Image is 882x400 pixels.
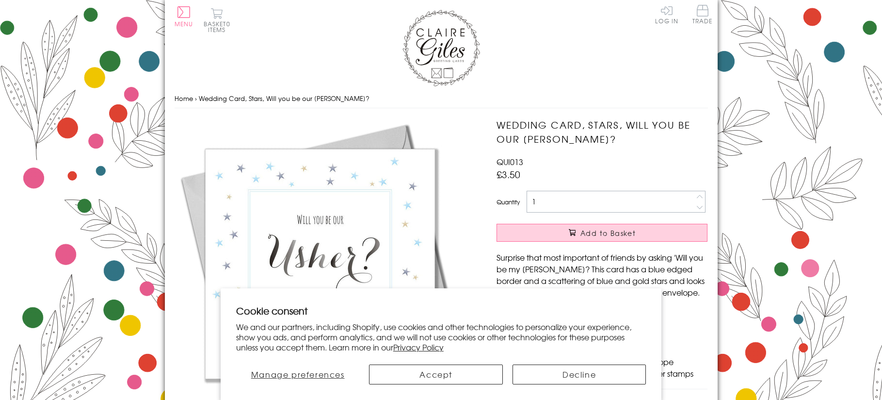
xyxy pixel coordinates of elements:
[402,10,480,86] img: Claire Giles Greetings Cards
[692,5,713,24] span: Trade
[175,94,193,103] a: Home
[251,368,345,380] span: Manage preferences
[175,6,193,27] button: Menu
[195,94,197,103] span: ›
[175,89,708,109] nav: breadcrumbs
[513,365,646,384] button: Decline
[204,8,230,33] button: Basket0 items
[236,322,646,352] p: We and our partners, including Shopify, use cookies and other technologies to personalize your ex...
[497,167,520,181] span: £3.50
[208,19,230,34] span: 0 items
[236,304,646,317] h2: Cookie consent
[236,365,360,384] button: Manage preferences
[199,94,369,103] span: Wedding Card, Stars, Will you be our [PERSON_NAME]?
[369,365,502,384] button: Accept
[497,198,520,206] label: Quantity
[692,5,713,26] a: Trade
[175,19,193,28] span: Menu
[497,251,707,298] p: Surprise that most important of friends by asking 'Will you be my [PERSON_NAME]? This card has a ...
[393,341,444,353] a: Privacy Policy
[497,224,707,242] button: Add to Basket
[655,5,678,24] a: Log In
[580,228,636,238] span: Add to Basket
[497,118,707,146] h1: Wedding Card, Stars, Will you be our [PERSON_NAME]?
[497,156,523,167] span: QUI013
